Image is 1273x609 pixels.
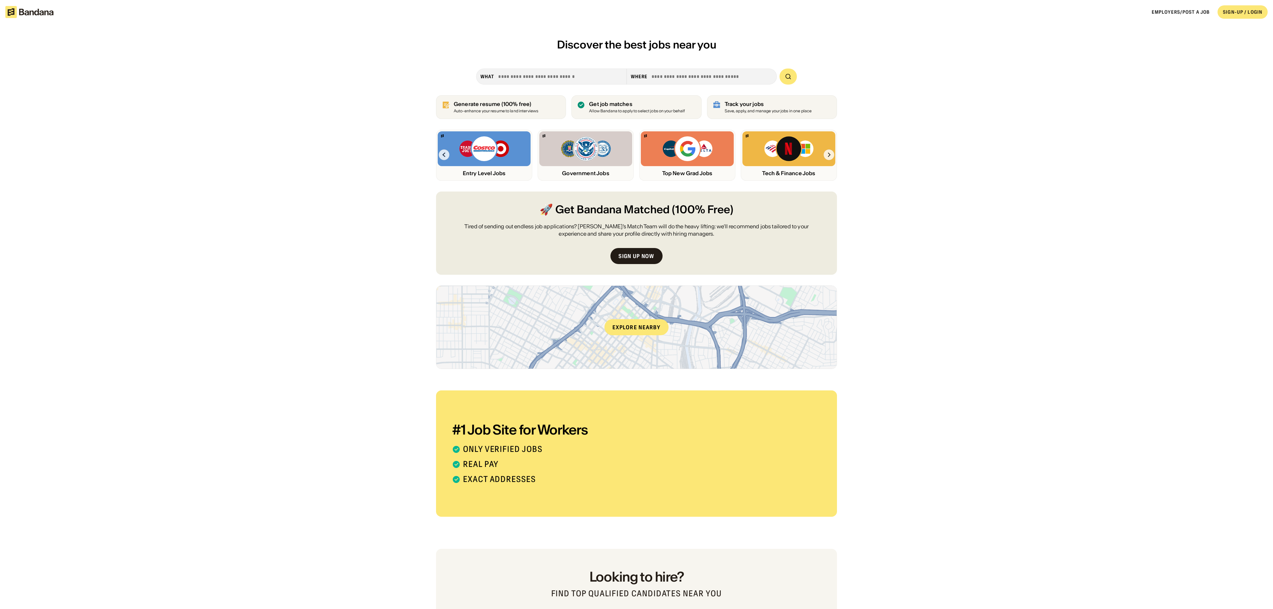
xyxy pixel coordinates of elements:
img: Right Arrow [824,149,834,160]
img: FBI, DHS, MWRD logos [560,135,611,162]
div: Save, apply, and manage your jobs in one place [725,109,812,113]
a: Explore nearby [436,286,837,369]
div: Tired of sending out endless job applications? [PERSON_NAME]’s Match Team will do the heavy lifti... [452,223,821,238]
div: Exact addresses [463,475,536,484]
div: Get job matches [589,101,685,107]
span: Looking to hire? [589,568,684,585]
img: Bandana logotype [5,6,53,18]
div: Track your jobs [725,101,812,107]
img: Left Arrow [439,149,449,160]
div: #1 Job Site for Workers [452,423,612,437]
img: Bandana logo [746,134,748,137]
div: Allow Bandana to apply to select jobs on your behalf [589,109,685,113]
img: Bank of America, Netflix, Microsoft logos [764,135,814,162]
span: 🚀 Get Bandana Matched [540,202,670,217]
div: Real pay [463,460,499,469]
div: Sign up now [618,253,654,259]
a: Track your jobs Save, apply, and manage your jobs in one place [707,95,837,119]
a: Sign up now [610,248,662,264]
a: Employers/Post a job [1152,9,1210,15]
div: Government Jobs [539,170,632,176]
img: Bandana logo [441,134,444,137]
a: Bandana logoFBI, DHS, MWRD logosGovernment Jobs [538,130,634,181]
div: Generate resume [454,101,538,107]
div: Explore nearby [604,319,669,335]
div: what [480,74,494,80]
span: (100% Free) [672,202,733,217]
div: SIGN-UP / LOGIN [1223,9,1262,15]
a: Bandana logoBank of America, Netflix, Microsoft logosTech & Finance Jobs [741,130,837,181]
a: Get job matches Allow Bandana to apply to select jobs on your behalf [571,95,701,119]
div: Find top qualified candidates near you [551,589,722,604]
img: Bandana logo [644,134,647,137]
a: Bandana logoCapital One, Google, Delta logosTop New Grad Jobs [639,130,735,181]
iframe: Bandana: Job Search Built for Workers [620,393,834,513]
span: (100% free) [502,101,532,107]
div: Auto-enhance your resume to land interviews [454,109,538,113]
img: Bandana logo [543,134,545,137]
a: Generate resume (100% free)Auto-enhance your resume to land interviews [436,95,566,119]
img: Capital One, Google, Delta logos [662,135,713,162]
div: Tech & Finance Jobs [742,170,835,176]
div: Entry Level Jobs [438,170,531,176]
img: Trader Joe’s, Costco, Target logos [459,135,510,162]
div: Top New Grad Jobs [641,170,734,176]
div: Only verified jobs [463,445,543,454]
div: Where [631,74,648,80]
a: Bandana logoTrader Joe’s, Costco, Target logosEntry Level Jobs [436,130,532,181]
span: Discover the best jobs near you [557,38,716,51]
